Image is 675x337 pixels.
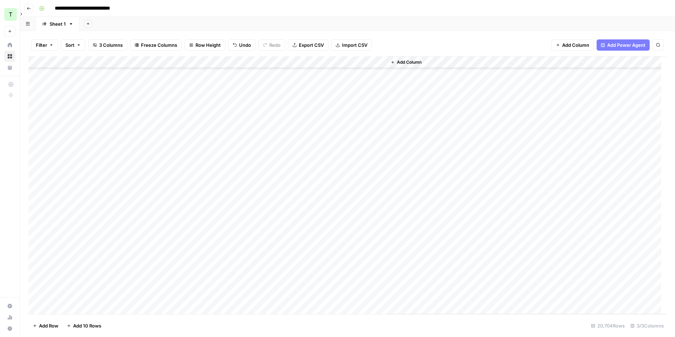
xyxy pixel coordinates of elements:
[4,323,15,334] button: Help + Support
[4,62,15,73] a: Your Data
[597,39,650,51] button: Add Power Agent
[228,39,256,51] button: Undo
[342,42,367,49] span: Import CSV
[299,42,324,49] span: Export CSV
[331,39,372,51] button: Import CSV
[288,39,328,51] button: Export CSV
[61,39,85,51] button: Sort
[4,300,15,312] a: Settings
[239,42,251,49] span: Undo
[607,42,645,49] span: Add Power Agent
[397,59,422,65] span: Add Column
[88,39,127,51] button: 3 Columns
[258,39,285,51] button: Redo
[141,42,177,49] span: Freeze Columns
[269,42,281,49] span: Redo
[4,39,15,51] a: Home
[185,39,225,51] button: Row Height
[73,322,101,329] span: Add 10 Rows
[628,320,667,331] div: 3/3 Columns
[28,320,63,331] button: Add Row
[130,39,182,51] button: Freeze Columns
[562,42,589,49] span: Add Column
[4,51,15,62] a: Browse
[4,6,15,23] button: Workspace: TY SEO Team
[551,39,594,51] button: Add Column
[36,17,79,31] a: Sheet 1
[39,322,58,329] span: Add Row
[36,42,47,49] span: Filter
[31,39,58,51] button: Filter
[99,42,123,49] span: 3 Columns
[50,20,66,27] div: Sheet 1
[588,320,628,331] div: 20,704 Rows
[9,10,12,19] span: T
[63,320,105,331] button: Add 10 Rows
[4,312,15,323] a: Usage
[65,42,75,49] span: Sort
[388,58,424,67] button: Add Column
[195,42,221,49] span: Row Height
